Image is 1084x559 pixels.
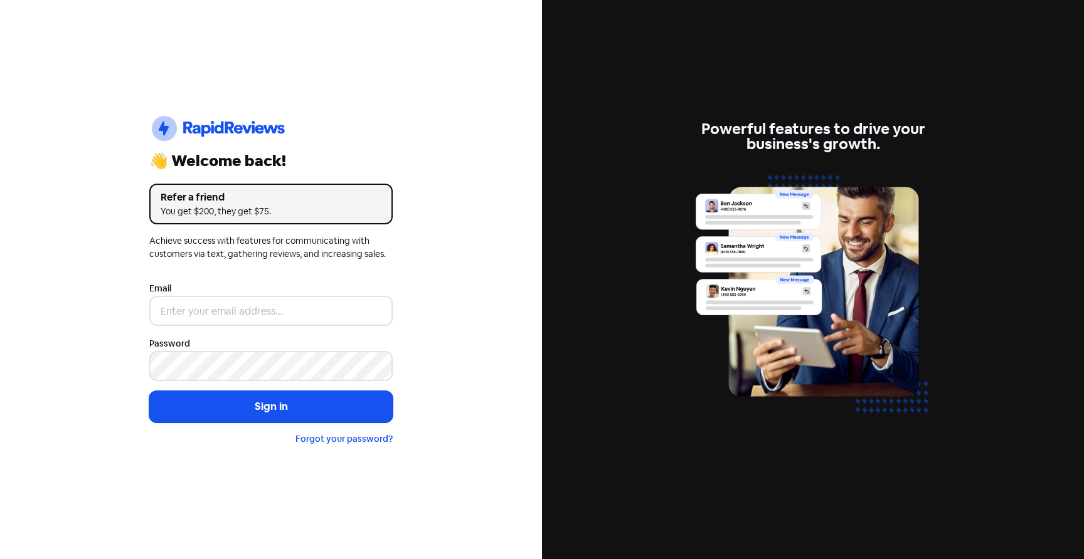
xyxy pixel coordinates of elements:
div: 👋 Welcome back! [149,154,393,169]
input: Enter your email address... [149,296,393,326]
a: Forgot your password? [295,433,393,444]
div: Powerful features to drive your business's growth. [691,122,935,152]
div: Achieve success with features for communicating with customers via text, gathering reviews, and i... [149,234,393,261]
div: Refer a friend [161,190,381,205]
img: inbox [691,167,935,437]
div: You get $200, they get $75. [161,205,381,218]
label: Password [149,337,190,350]
button: Sign in [149,391,393,422]
label: Email [149,282,171,295]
